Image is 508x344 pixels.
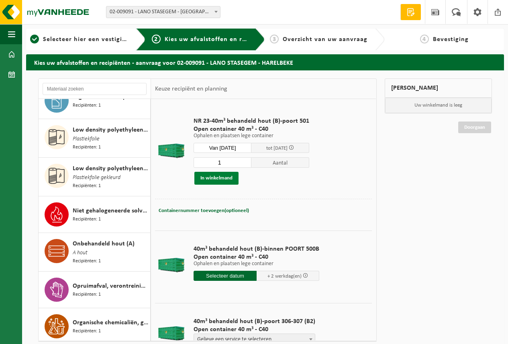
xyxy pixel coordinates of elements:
[194,253,319,261] span: Open container 40 m³ - C40
[106,6,220,18] span: 02-009091 - LANO STASEGEM - HARELBEKE
[39,82,151,119] button: Lege kunststof verpakkingen van gevaarlijke stoffen Recipiënten: 1
[194,133,309,139] p: Ophalen en plaatsen lege container
[194,317,315,325] span: 40m³ behandeld hout (B)-poort 306-307 (B2)
[152,35,161,43] span: 2
[251,157,309,168] span: Aantal
[194,117,309,125] span: NR 23-40m³ behandeld hout (B)-poort 501
[270,35,279,43] span: 3
[26,54,504,70] h2: Kies uw afvalstoffen en recipiënten - aanvraag voor 02-009091 - LANO STASEGEM - HARELBEKE
[43,83,147,95] input: Materiaal zoeken
[73,257,101,265] span: Recipiënten: 1
[106,6,220,18] span: 02-009091 - LANO STASEGEM - HARELBEKE
[385,78,492,98] div: [PERSON_NAME]
[458,122,491,133] a: Doorgaan
[194,245,319,253] span: 40m³ behandeld hout (B)-binnen POORT 500B
[194,143,251,153] input: Selecteer datum
[420,35,429,43] span: 4
[39,272,151,308] button: Opruimafval, verontreinigd met olie Recipiënten: 1
[165,36,275,43] span: Kies uw afvalstoffen en recipiënten
[194,125,309,133] span: Open container 40 m³ - C40
[73,216,101,223] span: Recipiënten: 1
[73,239,135,249] span: Onbehandeld hout (A)
[151,79,231,99] div: Keuze recipiënt en planning
[73,328,101,335] span: Recipiënten: 1
[73,281,148,291] span: Opruimafval, verontreinigd met olie
[39,196,151,233] button: Niet gehalogeneerde solventen - hoogcalorisch in IBC Recipiënten: 1
[73,182,101,190] span: Recipiënten: 1
[283,36,367,43] span: Overzicht van uw aanvraag
[385,98,492,113] p: Uw winkelmand is leeg
[73,164,148,173] span: Low density polyethyleen (LDPE) folie, los, naturel/gekleurd (80/20)
[30,35,39,43] span: 1
[73,102,101,109] span: Recipiënten: 1
[73,144,101,151] span: Recipiënten: 1
[73,173,120,182] span: Plastiekfolie gekleurd
[43,36,130,43] span: Selecteer hier een vestiging
[73,125,148,135] span: Low density polyethyleen (LDPE) folie, los, naturel
[73,291,101,299] span: Recipiënten: 1
[433,36,469,43] span: Bevestiging
[194,172,239,185] button: In winkelmand
[158,205,250,216] button: Containernummer toevoegen(optioneel)
[73,206,148,216] span: Niet gehalogeneerde solventen - hoogcalorisch in IBC
[194,271,257,281] input: Selecteer datum
[73,249,88,257] span: A hout
[39,233,151,272] button: Onbehandeld hout (A) A hout Recipiënten: 1
[267,274,302,279] span: + 2 werkdag(en)
[73,135,100,144] span: Plastiekfolie
[194,261,319,267] p: Ophalen en plaatsen lege container
[73,318,148,328] span: Organische chemicaliën, gevaarlijk vloeibaar in kleinverpakking
[30,35,130,44] a: 1Selecteer hier een vestiging
[194,325,315,334] span: Open container 40 m³ - C40
[159,208,249,213] span: Containernummer toevoegen(optioneel)
[39,158,151,196] button: Low density polyethyleen (LDPE) folie, los, naturel/gekleurd (80/20) Plastiekfolie gekleurd Recip...
[39,119,151,158] button: Low density polyethyleen (LDPE) folie, los, naturel Plastiekfolie Recipiënten: 1
[266,146,288,151] span: tot [DATE]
